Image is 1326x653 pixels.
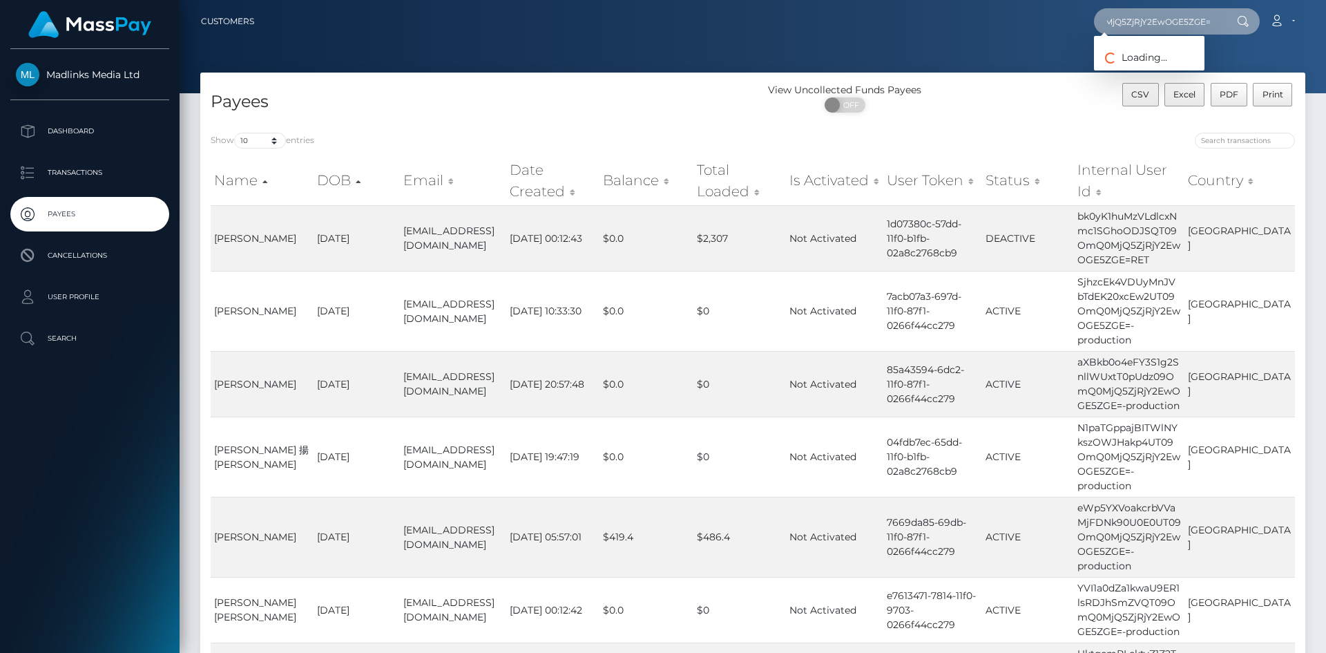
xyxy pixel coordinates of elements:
[28,11,151,38] img: MassPay Logo
[400,205,506,271] td: [EMAIL_ADDRESS][DOMAIN_NAME]
[982,271,1074,351] td: ACTIVE
[982,417,1074,497] td: ACTIVE
[201,7,254,36] a: Customers
[1262,89,1283,100] span: Print
[753,83,937,97] div: View Uncollected Funds Payees
[1211,83,1248,106] button: PDF
[506,156,600,205] th: Date Created: activate to sort column ascending
[786,271,883,351] td: Not Activated
[1074,417,1184,497] td: N1paTGppajBITWlNYkszOWJHakp4UT09OmQ0MjQ5ZjRjY2EwOGE5ZGE=-production
[506,417,600,497] td: [DATE] 19:47:19
[786,205,883,271] td: Not Activated
[599,351,693,417] td: $0.0
[1122,83,1159,106] button: CSV
[10,114,169,149] a: Dashboard
[1220,89,1238,100] span: PDF
[400,417,506,497] td: [EMAIL_ADDRESS][DOMAIN_NAME]
[786,156,883,205] th: Is Activated: activate to sort column ascending
[982,497,1074,577] td: ACTIVE
[883,577,982,643] td: e7613471-7814-11f0-9703-0266f44cc279
[314,497,400,577] td: [DATE]
[314,351,400,417] td: [DATE]
[786,417,883,497] td: Not Activated
[1094,8,1224,35] input: Search...
[10,155,169,190] a: Transactions
[211,271,314,351] td: [PERSON_NAME]
[786,351,883,417] td: Not Activated
[506,577,600,643] td: [DATE] 00:12:42
[1184,271,1295,351] td: [GEOGRAPHIC_DATA]
[234,133,286,149] select: Showentries
[1184,497,1295,577] td: [GEOGRAPHIC_DATA]
[599,205,693,271] td: $0.0
[832,97,867,113] span: OFF
[1074,577,1184,643] td: YVI1a0dZa1kwaU9ER1lsRDJhSmZVQT09OmQ0MjQ5ZjRjY2EwOGE5ZGE=-production
[400,497,506,577] td: [EMAIL_ADDRESS][DOMAIN_NAME]
[1184,577,1295,643] td: [GEOGRAPHIC_DATA]
[1074,351,1184,417] td: aXBkb0o4eFY3S1g2SnllWUxtT0pUdz09OmQ0MjQ5ZjRjY2EwOGE5ZGE=-production
[10,197,169,231] a: Payees
[693,271,786,351] td: $0
[982,577,1074,643] td: ACTIVE
[16,63,39,86] img: Madlinks Media Ltd
[211,351,314,417] td: [PERSON_NAME]
[883,271,982,351] td: 7acb07a3-697d-11f0-87f1-0266f44cc279
[1074,497,1184,577] td: eWp5YXVoakcrbVVaMjFDNk90U0E0UT09OmQ0MjQ5ZjRjY2EwOGE5ZGE=-production
[400,156,506,205] th: Email: activate to sort column ascending
[1184,156,1295,205] th: Country: activate to sort column ascending
[1195,133,1295,149] input: Search transactions
[400,271,506,351] td: [EMAIL_ADDRESS][DOMAIN_NAME]
[883,417,982,497] td: 04fdb7ec-65dd-11f0-b1fb-02a8c2768cb9
[10,280,169,314] a: User Profile
[10,321,169,356] a: Search
[16,162,164,183] p: Transactions
[883,156,982,205] th: User Token: activate to sort column ascending
[982,205,1074,271] td: DEACTIVE
[211,90,742,114] h4: Payees
[506,497,600,577] td: [DATE] 05:57:01
[883,497,982,577] td: 7669da85-69db-11f0-87f1-0266f44cc279
[314,271,400,351] td: [DATE]
[1131,89,1149,100] span: CSV
[211,497,314,577] td: [PERSON_NAME]
[982,351,1074,417] td: ACTIVE
[982,156,1074,205] th: Status: activate to sort column ascending
[599,497,693,577] td: $419.4
[211,577,314,643] td: [PERSON_NAME] [PERSON_NAME]
[16,121,164,142] p: Dashboard
[506,351,600,417] td: [DATE] 20:57:48
[883,351,982,417] td: 85a43594-6dc2-11f0-87f1-0266f44cc279
[506,271,600,351] td: [DATE] 10:33:30
[211,417,314,497] td: [PERSON_NAME] 揚 [PERSON_NAME]
[314,417,400,497] td: [DATE]
[211,205,314,271] td: [PERSON_NAME]
[1184,417,1295,497] td: [GEOGRAPHIC_DATA]
[16,328,164,349] p: Search
[883,205,982,271] td: 1d07380c-57dd-11f0-b1fb-02a8c2768cb9
[786,577,883,643] td: Not Activated
[693,417,786,497] td: $0
[10,238,169,273] a: Cancellations
[1164,83,1205,106] button: Excel
[16,245,164,266] p: Cancellations
[506,205,600,271] td: [DATE] 00:12:43
[400,351,506,417] td: [EMAIL_ADDRESS][DOMAIN_NAME]
[211,133,314,149] label: Show entries
[599,577,693,643] td: $0.0
[314,156,400,205] th: DOB: activate to sort column descending
[1094,51,1167,64] span: Loading...
[16,204,164,225] p: Payees
[693,497,786,577] td: $486.4
[1173,89,1195,100] span: Excel
[693,205,786,271] td: $2,307
[400,577,506,643] td: [EMAIL_ADDRESS][DOMAIN_NAME]
[1184,205,1295,271] td: [GEOGRAPHIC_DATA]
[1253,83,1292,106] button: Print
[1074,205,1184,271] td: bk0yK1huMzVLdlcxNmc1SGhoODJSQT09OmQ0MjQ5ZjRjY2EwOGE5ZGE=RET
[1074,156,1184,205] th: Internal User Id: activate to sort column ascending
[599,417,693,497] td: $0.0
[693,577,786,643] td: $0
[599,271,693,351] td: $0.0
[693,351,786,417] td: $0
[1074,271,1184,351] td: SjhzcEk4VDUyMnJVbTdEK20xcEw2UT09OmQ0MjQ5ZjRjY2EwOGE5ZGE=-production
